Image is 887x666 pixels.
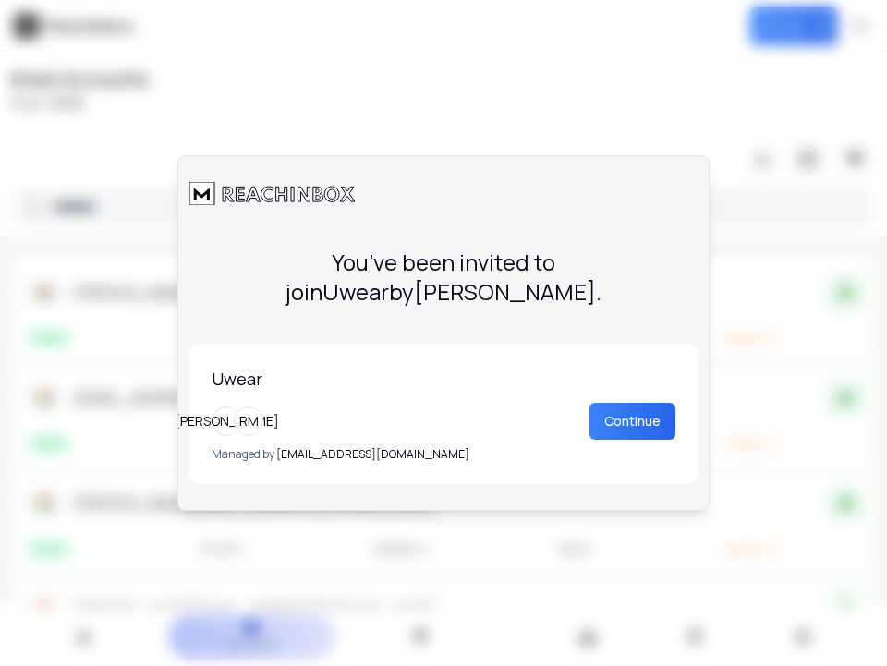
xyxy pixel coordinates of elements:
p: You’ve been invited to join Uwear by [PERSON_NAME] . [189,248,698,307]
p: Uwear [212,366,675,392]
span: Managed by [212,446,274,462]
div: RM [234,406,263,436]
p: [EMAIL_ADDRESS][DOMAIN_NAME] [212,447,675,462]
button: Continue [589,403,675,440]
div: [PERSON_NAME] [212,406,241,436]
